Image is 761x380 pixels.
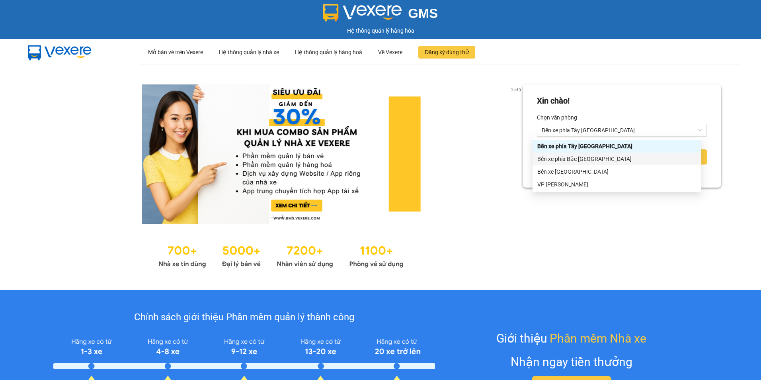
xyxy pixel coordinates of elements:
[323,4,402,22] img: logo 2
[158,240,404,270] img: Statistics.png
[550,329,646,348] span: Phần mềm Nhà xe
[542,124,702,136] span: Bến xe phía Tây Thanh Hóa
[2,26,759,35] div: Hệ thống quản lý hàng hóa
[509,84,523,95] p: 2 of 3
[496,329,646,348] div: Giới thiệu
[537,149,707,165] button: Đăng nhập
[219,39,279,65] div: Hệ thống quản lý nhà xe
[270,214,273,217] li: slide item 1
[418,46,475,59] button: Đăng ký dùng thử
[604,151,639,163] span: Đăng nhập
[323,12,438,18] a: GMS
[537,95,570,107] div: Xin chào!
[20,39,100,65] img: mbUUG5Q.png
[279,214,283,217] li: slide item 2
[295,39,362,65] div: Hệ thống quản lý hàng hoá
[289,214,292,217] li: slide item 3
[511,353,632,371] div: Nhận ngay tiền thưởng
[378,39,402,65] div: Về Vexere
[537,111,578,124] label: Chọn văn phòng
[425,48,469,57] span: Đăng ký dùng thử
[408,6,438,21] span: GMS
[53,310,435,325] div: Chính sách giới thiệu Phần mềm quản lý thành công
[148,39,203,65] div: Mở bán vé trên Vexere
[511,84,523,224] button: next slide / item
[40,84,51,224] button: previous slide / item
